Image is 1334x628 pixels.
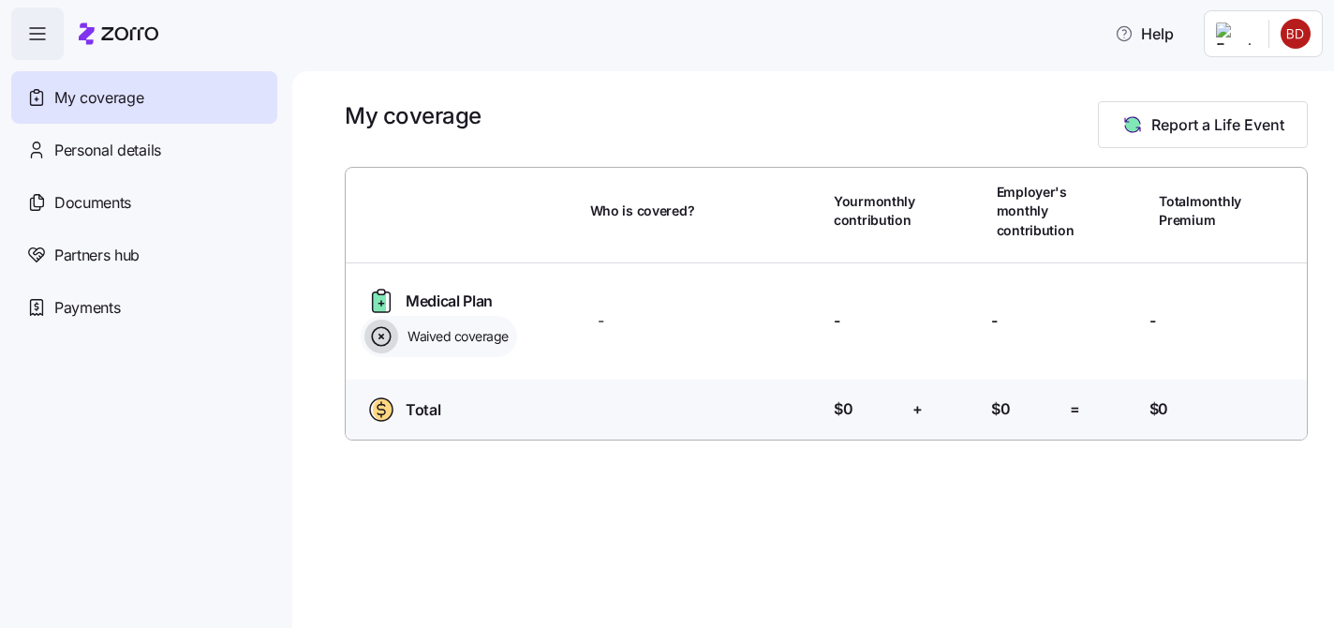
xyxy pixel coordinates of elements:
[598,309,604,333] span: -
[11,176,277,229] a: Documents
[1098,101,1308,148] button: Report a Life Event
[402,327,509,346] span: Waived coverage
[834,192,915,231] span: Your monthly contribution
[1100,15,1189,52] button: Help
[834,309,840,333] span: -
[991,309,998,333] span: -
[11,124,277,176] a: Personal details
[406,398,440,422] span: Total
[11,71,277,124] a: My coverage
[997,183,1075,240] span: Employer's monthly contribution
[1216,22,1253,45] img: Employer logo
[1149,397,1168,421] span: $0
[1151,113,1284,136] span: Report a Life Event
[54,86,143,110] span: My coverage
[11,281,277,334] a: Payments
[11,229,277,281] a: Partners hub
[345,101,482,130] h1: My coverage
[834,397,852,421] span: $0
[54,296,120,320] span: Payments
[54,191,131,215] span: Documents
[406,290,493,313] span: Medical Plan
[912,397,923,421] span: +
[991,397,1010,421] span: $0
[590,202,695,220] span: Who is covered?
[54,139,161,162] span: Personal details
[54,244,140,267] span: Partners hub
[1070,397,1080,421] span: =
[1149,309,1156,333] span: -
[1115,22,1174,45] span: Help
[1281,19,1311,49] img: 23df183640fc8fa0445707e42a20fddf
[1159,192,1241,231] span: Total monthly Premium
